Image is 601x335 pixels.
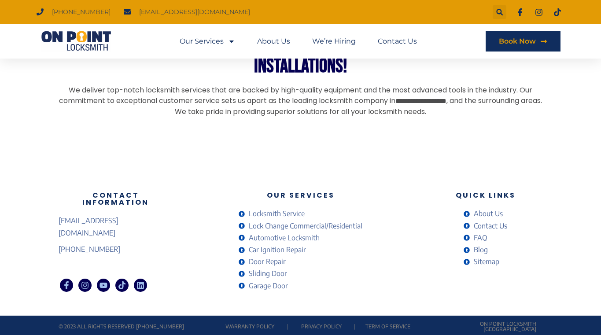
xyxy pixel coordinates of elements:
[239,244,362,256] a: Car Ignition Repair
[464,232,507,244] a: FAQ
[464,256,507,268] a: Sitemap
[499,38,536,45] span: Book Now
[59,85,543,117] p: We deliver top-notch locksmith services that are backed by high-quality equipment and the most ad...
[428,192,543,199] h3: Quick Links
[59,215,173,239] a: [EMAIL_ADDRESS][DOMAIN_NAME]
[301,323,342,330] a: Privacy Policy
[472,232,487,244] span: FAQ
[464,220,507,232] a: Contact Us
[464,244,507,256] a: Blog
[59,243,120,255] span: [PHONE_NUMBER]
[180,31,417,52] nav: Menu
[247,256,286,268] span: Door Repair
[257,31,290,52] a: About Us
[472,220,507,232] span: Contact Us
[284,324,290,329] p: |
[247,244,306,256] span: Car Ignition Repair
[247,280,288,292] span: Garage Door
[180,31,235,52] a: Our Services
[239,256,362,268] a: Door Repair
[365,323,410,330] a: Term of service
[59,17,543,76] h2: We Resolve All Types of Locksmith Issues! 24/7 Locksmith Services, Contact Us For Your Emergency ...
[59,243,173,255] a: [PHONE_NUMBER]
[50,6,111,18] span: [PHONE_NUMBER]
[182,192,420,199] h3: Our Services
[247,268,287,280] span: Sliding Door
[472,256,499,268] span: Sitemap
[239,232,362,244] a: Automotive Locksmith
[472,208,503,220] span: About Us
[247,208,305,220] span: Locksmith Service
[247,232,320,244] span: Automotive Locksmith
[432,321,536,332] p: On Point Locksmith [GEOGRAPHIC_DATA]
[137,6,250,18] span: [EMAIL_ADDRESS][DOMAIN_NAME]
[353,324,357,329] p: |
[239,208,362,220] a: Locksmith Service
[312,31,356,52] a: We’re Hiring
[486,31,560,52] a: Book Now
[472,244,488,256] span: Blog
[59,324,216,329] p: © 2023 All rights reserved [PHONE_NUMBER]
[225,323,274,330] a: Warranty Policy
[378,31,417,52] a: Contact Us
[239,220,362,232] a: Lock Change Commercial/Residential
[493,5,506,19] div: Search
[464,208,507,220] a: About Us
[239,268,362,280] a: Sliding Door
[59,192,173,206] h3: Contact Information
[247,220,362,232] span: Lock Change Commercial/Residential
